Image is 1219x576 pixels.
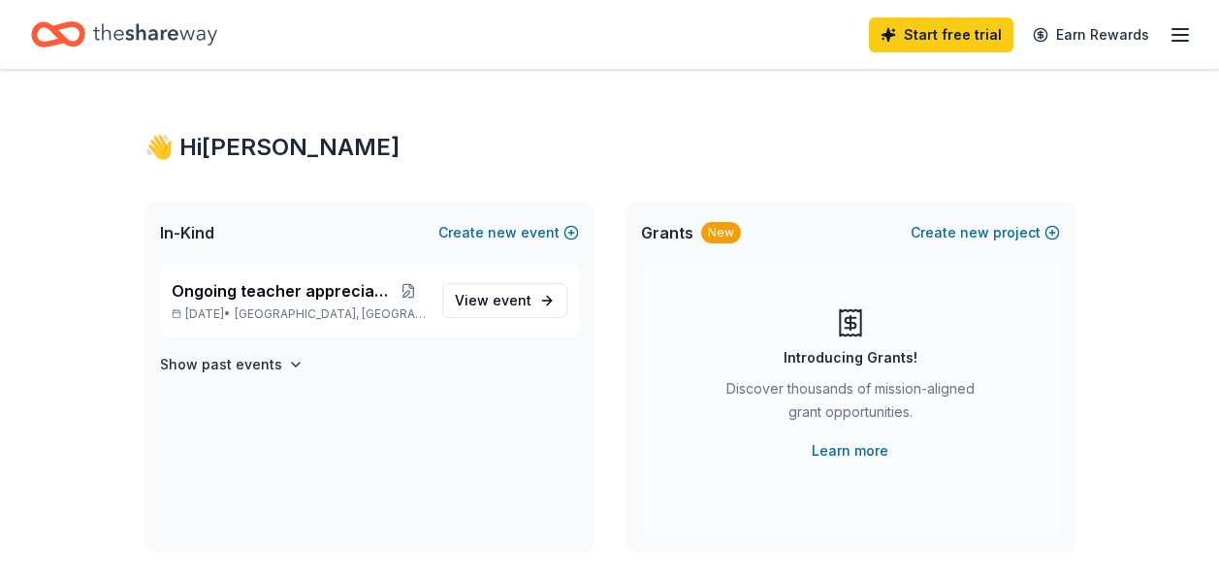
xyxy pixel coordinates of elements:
div: New [701,222,741,243]
div: Introducing Grants! [784,346,917,369]
span: new [960,221,989,244]
p: [DATE] • [172,306,427,322]
h4: Show past events [160,353,282,376]
span: [GEOGRAPHIC_DATA], [GEOGRAPHIC_DATA] [235,306,426,322]
span: Ongoing teacher appreciation [172,279,390,303]
a: View event [442,283,567,318]
span: new [488,221,517,244]
button: Show past events [160,353,304,376]
button: Createnewevent [438,221,579,244]
a: Home [31,12,217,57]
div: Discover thousands of mission-aligned grant opportunities. [719,377,982,432]
a: Learn more [812,439,888,463]
span: In-Kind [160,221,214,244]
a: Start free trial [869,17,1013,52]
a: Earn Rewards [1021,17,1161,52]
span: event [493,292,531,308]
button: Createnewproject [911,221,1060,244]
div: 👋 Hi [PERSON_NAME] [144,132,1075,163]
span: View [455,289,531,312]
span: Grants [641,221,693,244]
